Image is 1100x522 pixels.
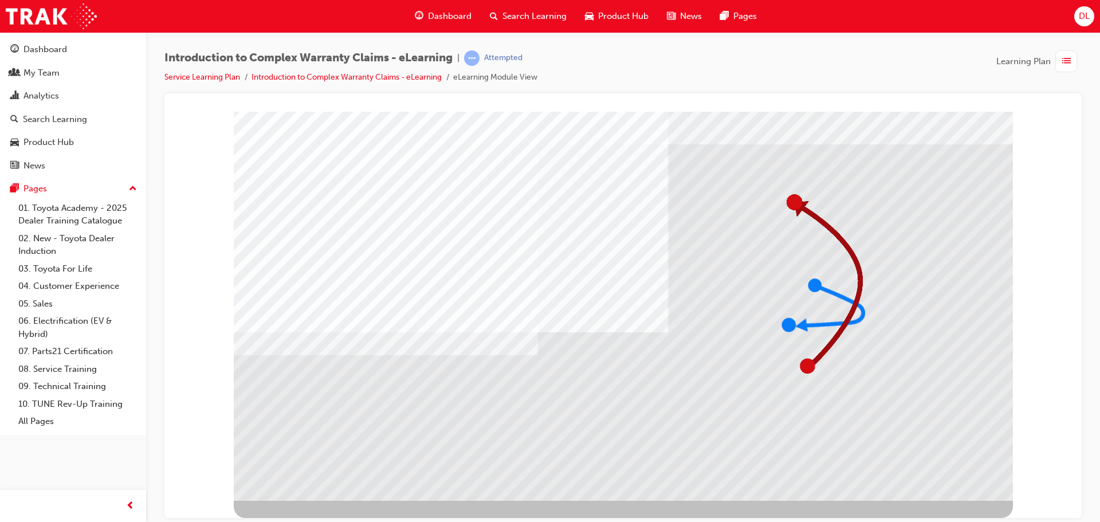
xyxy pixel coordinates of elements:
span: guage-icon [415,9,423,23]
a: 04. Customer Experience [14,277,142,295]
span: search-icon [490,9,498,23]
a: 06. Electrification (EV & Hybrid) [14,312,142,343]
span: | [457,52,459,65]
span: Pages [733,10,757,23]
a: 02. New - Toyota Dealer Induction [14,230,142,260]
a: guage-iconDashboard [406,5,481,28]
li: eLearning Module View [453,71,537,84]
span: guage-icon [10,45,19,55]
span: Product Hub [598,10,649,23]
span: Learning Plan [996,55,1051,68]
span: prev-icon [126,499,135,513]
span: Introduction to Complex Warranty Claims - eLearning [164,52,453,65]
a: search-iconSearch Learning [481,5,576,28]
a: 03. Toyota For Life [14,260,142,278]
a: car-iconProduct Hub [576,5,658,28]
span: up-icon [129,182,137,197]
button: Pages [5,178,142,199]
a: Analytics [5,85,142,107]
span: News [680,10,702,23]
a: Product Hub [5,132,142,153]
a: 05. Sales [14,295,142,313]
a: Search Learning [5,109,142,130]
a: pages-iconPages [711,5,766,28]
div: News [23,159,45,172]
span: pages-icon [10,184,19,194]
div: Search Learning [23,113,87,126]
div: Attempted [484,53,522,64]
span: DL [1079,10,1090,23]
img: Trak [6,3,97,29]
span: Search Learning [502,10,567,23]
a: 07. Parts21 Certification [14,343,142,360]
a: Dashboard [5,39,142,60]
div: Product Hub [23,136,74,149]
span: news-icon [667,9,675,23]
a: All Pages [14,413,142,430]
span: people-icon [10,68,19,79]
button: DashboardMy TeamAnalyticsSearch LearningProduct HubNews [5,37,142,178]
span: search-icon [10,115,18,125]
a: Introduction to Complex Warranty Claims - eLearning [252,72,442,82]
div: Pages [23,182,47,195]
span: chart-icon [10,91,19,101]
span: Dashboard [428,10,472,23]
a: News [5,155,142,176]
a: 10. TUNE Rev-Up Training [14,395,142,413]
span: learningRecordVerb_ATTEMPT-icon [464,50,480,66]
span: pages-icon [720,9,729,23]
span: car-icon [585,9,594,23]
span: list-icon [1062,54,1071,69]
span: car-icon [10,138,19,148]
a: news-iconNews [658,5,711,28]
a: My Team [5,62,142,84]
div: Dashboard [23,43,67,56]
span: news-icon [10,161,19,171]
a: 09. Technical Training [14,378,142,395]
button: Learning Plan [996,50,1082,72]
div: My Team [23,66,60,80]
button: DL [1074,6,1094,26]
a: 08. Service Training [14,360,142,378]
div: Analytics [23,89,59,103]
a: 01. Toyota Academy - 2025 Dealer Training Catalogue [14,199,142,230]
a: Service Learning Plan [164,72,240,82]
